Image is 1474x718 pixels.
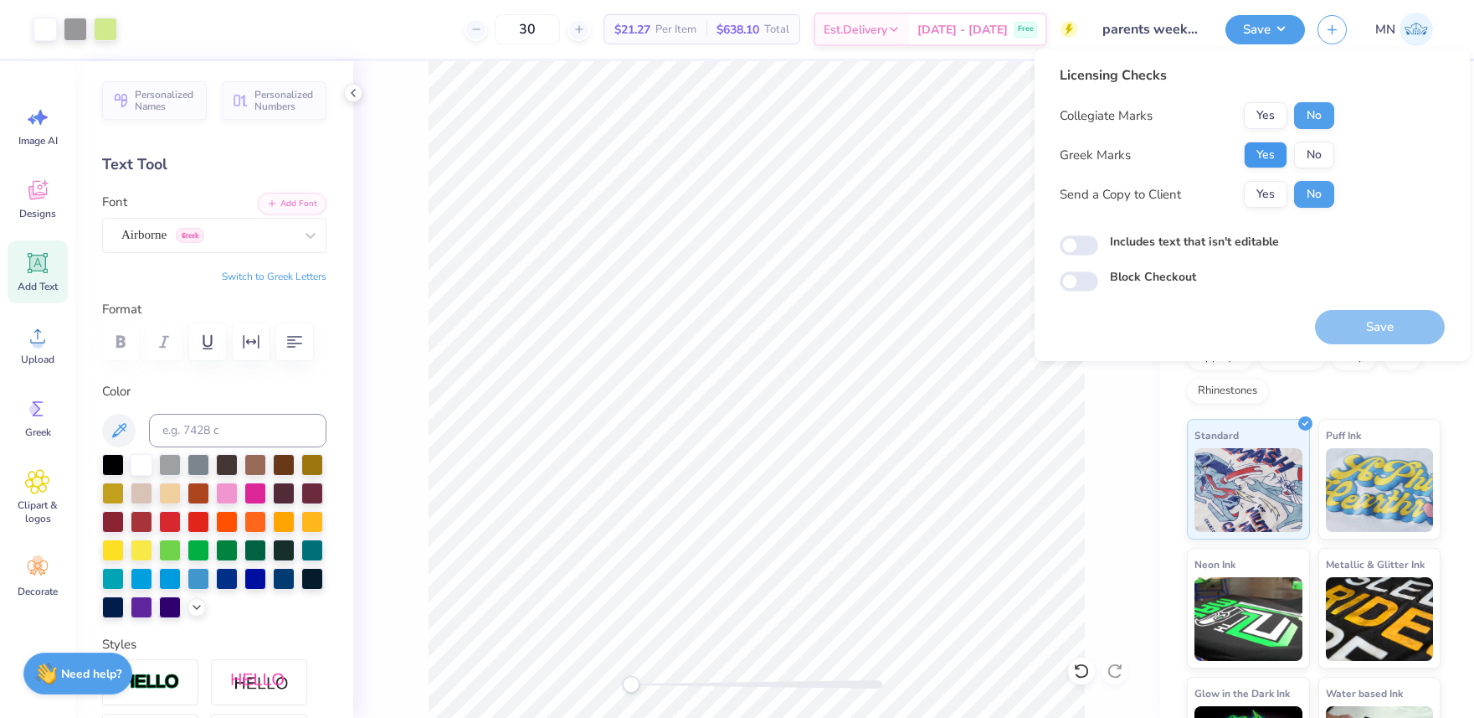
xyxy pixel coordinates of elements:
[1194,684,1290,702] span: Glow in the Dark Ink
[655,21,696,39] span: Per Item
[102,193,127,212] label: Font
[1326,555,1425,573] span: Metallic & Glitter Ink
[102,153,326,176] div: Text Tool
[1294,102,1334,129] button: No
[1326,684,1403,702] span: Water based Ink
[102,635,136,654] label: Styles
[121,673,180,692] img: Stroke
[764,21,789,39] span: Total
[222,81,326,120] button: Personalized Numbers
[19,207,56,220] span: Designs
[1326,577,1434,661] img: Metallic & Glitter Ink
[1060,65,1334,85] div: Licensing Checks
[18,134,58,147] span: Image AI
[1368,13,1441,46] a: MN
[1194,448,1302,532] img: Standard
[1375,20,1395,39] span: MN
[135,89,197,112] span: Personalized Names
[149,414,326,447] input: e.g. 7428 c
[1244,181,1287,208] button: Yes
[716,21,759,39] span: $638.10
[1110,268,1196,286] label: Block Checkout
[1400,13,1433,46] img: Mark Navarro
[102,300,326,319] label: Format
[102,382,326,401] label: Color
[1194,555,1235,573] span: Neon Ink
[1090,13,1213,46] input: Untitled Design
[61,666,121,682] strong: Need help?
[917,21,1008,39] span: [DATE] - [DATE]
[1294,142,1334,168] button: No
[10,498,65,525] span: Clipart & logos
[614,21,650,39] span: $21.27
[21,353,54,366] span: Upload
[25,426,51,439] span: Greek
[495,14,560,44] input: – –
[1326,448,1434,532] img: Puff Ink
[18,585,58,598] span: Decorate
[1060,185,1181,204] div: Send a Copy to Client
[222,270,326,283] button: Switch to Greek Letters
[18,280,58,293] span: Add Text
[254,89,316,112] span: Personalized Numbers
[1244,102,1287,129] button: Yes
[1225,15,1305,44] button: Save
[824,21,887,39] span: Est. Delivery
[1194,426,1239,444] span: Standard
[1194,577,1302,661] img: Neon Ink
[1326,426,1361,444] span: Puff Ink
[1244,142,1287,168] button: Yes
[1294,181,1334,208] button: No
[623,676,639,693] div: Accessibility label
[1060,146,1131,165] div: Greek Marks
[1060,106,1153,126] div: Collegiate Marks
[230,672,289,693] img: Shadow
[1187,379,1268,404] div: Rhinestones
[1110,233,1279,251] label: Includes text that isn't editable
[102,81,207,120] button: Personalized Names
[258,193,326,214] button: Add Font
[1018,23,1034,35] span: Free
